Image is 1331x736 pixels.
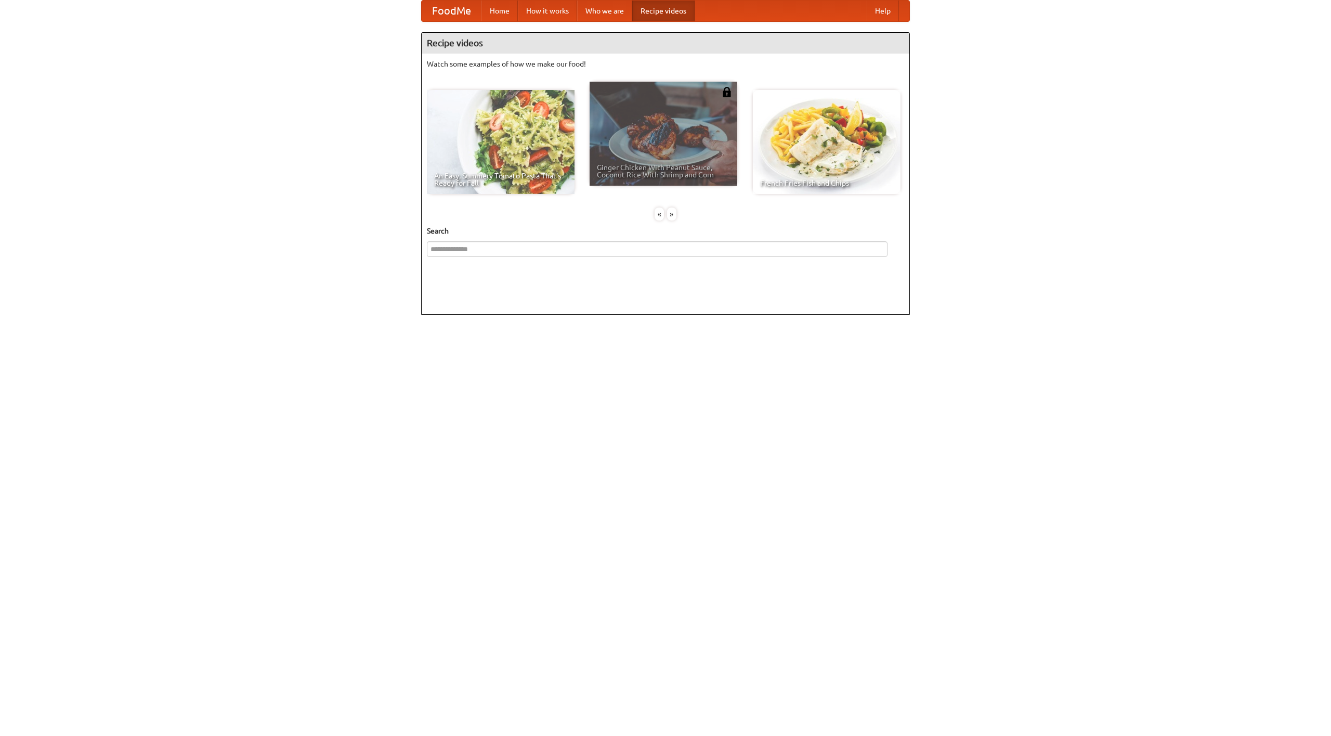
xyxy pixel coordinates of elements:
[577,1,632,21] a: Who we are
[667,208,676,221] div: »
[655,208,664,221] div: «
[753,90,901,194] a: French Fries Fish and Chips
[422,33,909,54] h4: Recipe videos
[760,179,893,187] span: French Fries Fish and Chips
[427,59,904,69] p: Watch some examples of how we make our food!
[518,1,577,21] a: How it works
[867,1,899,21] a: Help
[481,1,518,21] a: Home
[422,1,481,21] a: FoodMe
[427,226,904,236] h5: Search
[632,1,695,21] a: Recipe videos
[722,87,732,97] img: 483408.png
[427,90,575,194] a: An Easy, Summery Tomato Pasta That's Ready for Fall
[434,172,567,187] span: An Easy, Summery Tomato Pasta That's Ready for Fall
